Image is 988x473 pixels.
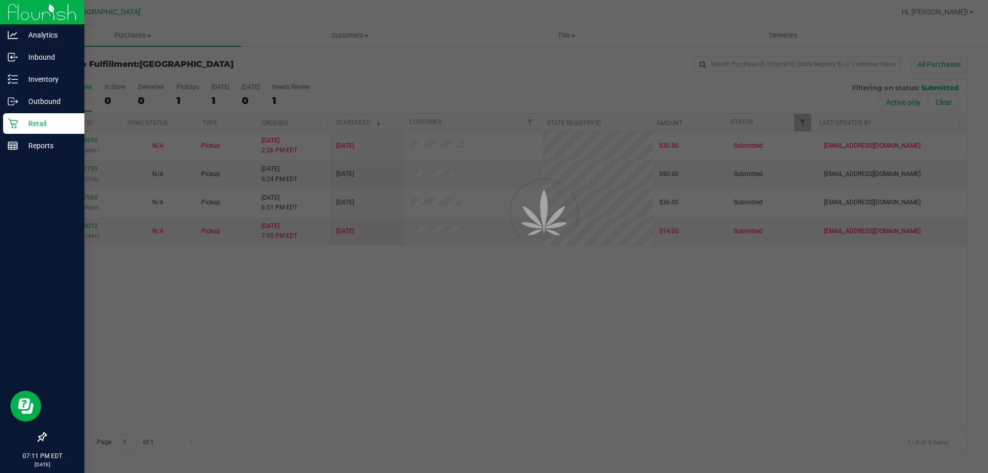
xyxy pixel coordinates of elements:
[8,118,18,129] inline-svg: Retail
[5,461,80,468] p: [DATE]
[18,73,80,85] p: Inventory
[8,96,18,107] inline-svg: Outbound
[18,95,80,108] p: Outbound
[5,451,80,461] p: 07:11 PM EDT
[18,139,80,152] p: Reports
[18,117,80,130] p: Retail
[8,52,18,62] inline-svg: Inbound
[8,30,18,40] inline-svg: Analytics
[18,29,80,41] p: Analytics
[8,74,18,84] inline-svg: Inventory
[18,51,80,63] p: Inbound
[10,391,41,422] iframe: Resource center
[8,141,18,151] inline-svg: Reports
